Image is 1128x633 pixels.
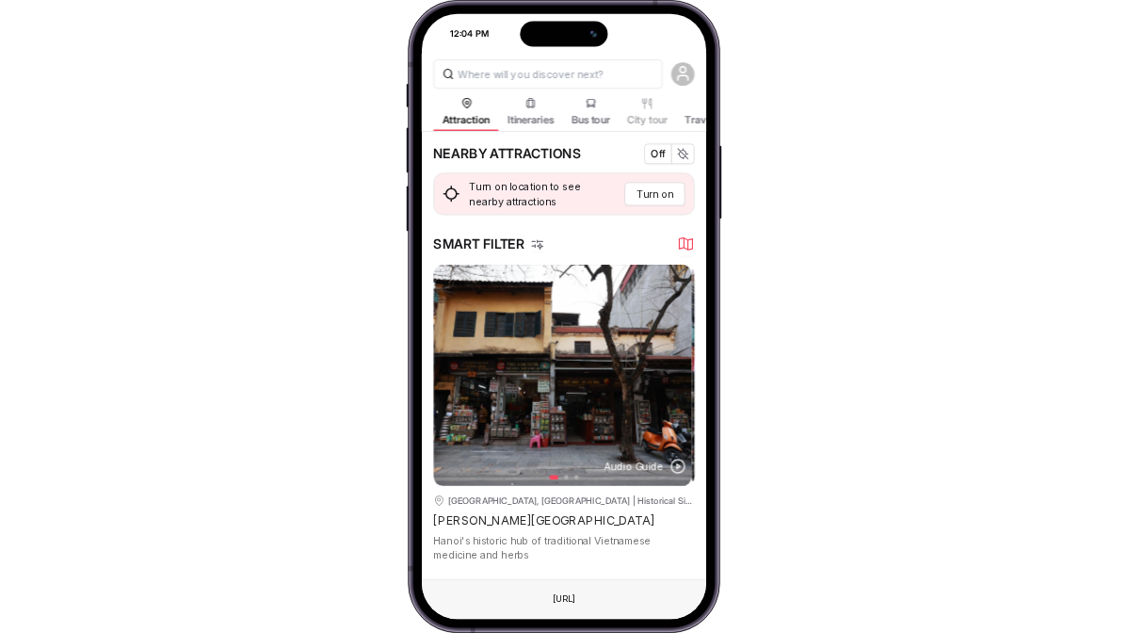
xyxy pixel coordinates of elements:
[572,112,610,126] span: Bus tour
[604,458,687,476] button: Audio Guide
[550,476,558,480] button: 1
[443,112,490,126] span: Attraction
[540,590,588,609] div: This is a fake element. To change the URL just use the Browser text field on the top.
[424,27,496,41] div: 12:04 PM
[624,183,685,206] button: Turn on
[433,265,691,487] img: https://cdn3.clik.vn/clikhub/prod/storage/HEYFPL2ULFWC/poi_images_0923_437EPL2ULFWC_large.jpg
[637,186,673,202] span: Turn on
[433,59,662,89] input: Where will you discover next?
[574,476,579,480] button: 3
[433,144,580,165] div: NEARBY ATTRACTIONS
[651,145,665,163] span: Off
[508,112,555,126] span: Itineraries
[448,495,695,507] div: [GEOGRAPHIC_DATA], [GEOGRAPHIC_DATA] | Historical Sites
[469,179,616,208] span: Turn on location to see nearby attractions
[433,533,694,562] div: Hanoi's historic hub of traditional Vietnamese medicine and herbs
[644,144,671,165] button: Off
[564,476,569,480] button: 2
[433,235,544,255] div: SMART FILTER
[627,112,668,126] span: City tour
[604,459,664,475] span: Audio Guide
[433,510,694,530] div: [PERSON_NAME][GEOGRAPHIC_DATA]
[685,112,737,126] span: Travel Blog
